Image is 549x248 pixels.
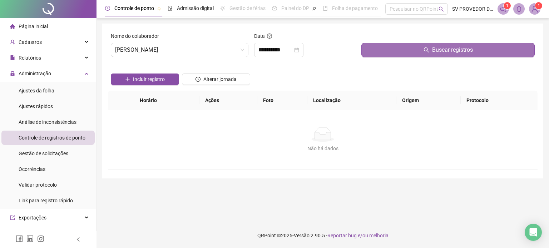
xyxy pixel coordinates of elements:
div: Open Intercom Messenger [525,224,542,241]
span: Ajustes rápidos [19,103,53,109]
button: Incluir registro [111,74,179,85]
div: Não há dados [117,145,529,152]
span: Controle de ponto [114,5,154,11]
span: instagram [37,235,44,242]
span: Admissão digital [177,5,214,11]
span: clock-circle [196,77,201,82]
th: Foto [257,91,307,110]
span: user-add [10,40,15,45]
th: Origem [396,91,461,110]
span: bell [516,6,522,12]
span: linkedin [26,235,34,242]
span: Integrações [19,231,45,236]
span: export [10,215,15,220]
span: 1 [506,3,509,8]
th: Ações [199,91,257,110]
span: Página inicial [19,24,48,29]
span: Gestão de solicitações [19,151,68,156]
button: Buscar registros [361,43,535,57]
footer: QRPoint © 2025 - 2.90.5 - [97,223,549,248]
span: home [10,24,15,29]
span: question-circle [267,34,272,39]
span: Reportar bug e/ou melhoria [327,233,389,238]
span: file [10,55,15,60]
span: search [439,6,444,12]
span: Folha de pagamento [332,5,378,11]
span: Incluir registro [133,75,165,83]
span: plus [125,77,130,82]
span: Painel do DP [281,5,309,11]
span: lock [10,71,15,76]
span: Versão [294,233,310,238]
span: Relatórios [19,55,41,61]
span: clock-circle [105,6,110,11]
span: sun [220,6,225,11]
span: Buscar registros [432,46,473,54]
span: Cadastros [19,39,42,45]
button: Alterar jornada [182,74,250,85]
span: Alterar jornada [203,75,237,83]
span: search [424,47,429,53]
label: Nome do colaborador [111,32,164,40]
span: pushpin [157,6,161,11]
span: book [323,6,328,11]
span: Ajustes da folha [19,88,54,93]
span: Administração [19,71,51,76]
th: Horário [134,91,199,110]
span: Validar protocolo [19,182,57,188]
span: pushpin [312,6,316,11]
span: SV PROVEDOR DE INTERNET [452,5,493,13]
span: Data [254,33,265,39]
span: dashboard [272,6,277,11]
span: left [76,237,81,242]
img: 19820 [529,4,540,14]
span: GLEISON AZEVEDO SILVA [115,43,244,57]
a: Alterar jornada [182,77,250,83]
span: Gestão de férias [229,5,266,11]
th: Localização [307,91,396,110]
span: Controle de registros de ponto [19,135,85,141]
th: Protocolo [461,91,538,110]
sup: Atualize o seu contato no menu Meus Dados [535,2,542,9]
span: facebook [16,235,23,242]
span: 1 [538,3,540,8]
span: Exportações [19,215,46,221]
span: file-done [168,6,173,11]
span: Link para registro rápido [19,198,73,203]
sup: 1 [504,2,511,9]
span: Análise de inconsistências [19,119,76,125]
span: Ocorrências [19,166,45,172]
span: notification [500,6,506,12]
